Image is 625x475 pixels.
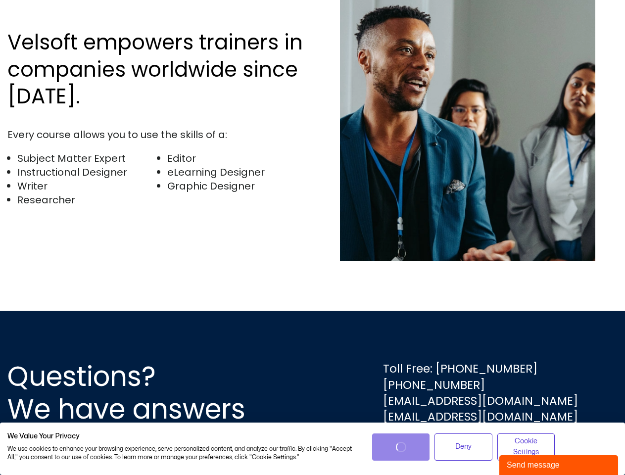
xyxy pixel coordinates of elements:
div: Toll Free: [PHONE_NUMBER] [PHONE_NUMBER] [EMAIL_ADDRESS][DOMAIN_NAME] [EMAIL_ADDRESS][DOMAIN_NAME] [383,361,578,425]
span: Cookie Settings [504,436,549,458]
h2: Velsoft empowers trainers in companies worldwide since [DATE]. [7,29,308,110]
h2: Questions? We have answers [7,360,281,426]
li: Editor [167,151,307,165]
div: Every course allows you to use the skills of a: [7,128,308,142]
button: Adjust cookie preferences [497,433,555,461]
li: Graphic Designer [167,179,307,193]
h2: We Value Your Privacy [7,432,357,441]
li: Subject Matter Expert [17,151,157,165]
li: Writer [17,179,157,193]
li: Instructional Designer [17,165,157,179]
p: We use cookies to enhance your browsing experience, serve personalized content, and analyze our t... [7,445,357,462]
li: eLearning Designer [167,165,307,179]
span: Deny [455,441,472,452]
button: Deny all cookies [434,433,492,461]
li: Researcher [17,193,157,207]
iframe: chat widget [499,453,620,475]
button: Accept all cookies [372,433,430,461]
